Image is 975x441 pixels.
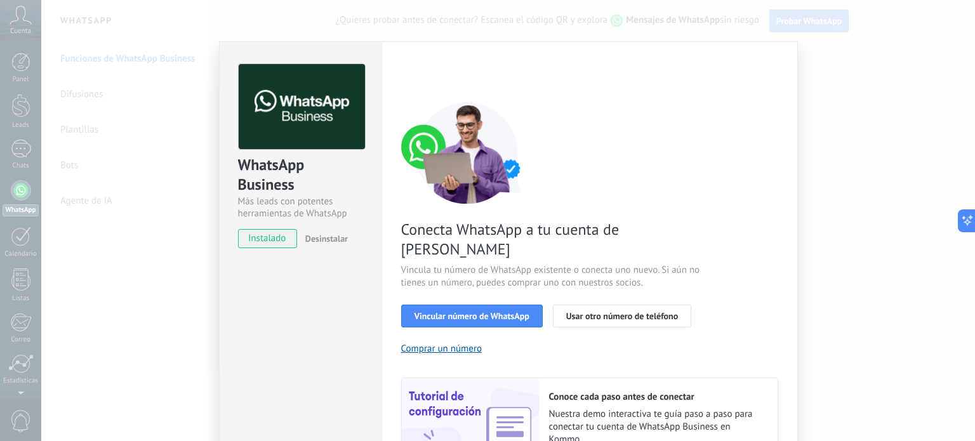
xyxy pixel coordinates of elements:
img: logo_main.png [239,64,365,150]
img: connect number [401,102,534,204]
span: Conecta WhatsApp a tu cuenta de [PERSON_NAME] [401,220,703,259]
span: Usar otro número de teléfono [566,312,678,320]
button: Comprar un número [401,343,482,355]
span: Desinstalar [305,233,348,244]
span: Vincula tu número de WhatsApp existente o conecta uno nuevo. Si aún no tienes un número, puedes c... [401,264,703,289]
button: Desinstalar [300,229,348,248]
button: Usar otro número de teléfono [553,305,691,327]
span: instalado [239,229,296,248]
button: Vincular número de WhatsApp [401,305,543,327]
div: Más leads con potentes herramientas de WhatsApp [238,195,363,220]
div: WhatsApp Business [238,155,363,195]
h2: Conoce cada paso antes de conectar [549,391,765,403]
span: Vincular número de WhatsApp [415,312,529,320]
